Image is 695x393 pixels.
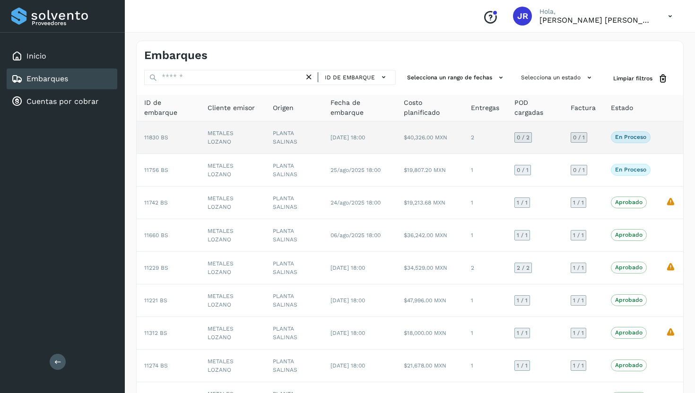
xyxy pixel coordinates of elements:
[573,298,584,303] span: 1 / 1
[615,231,643,238] p: Aprobado
[26,74,68,83] a: Embarques
[265,219,323,252] td: PLANTA SALINAS
[517,363,528,368] span: 1 / 1
[265,187,323,219] td: PLANTA SALINAS
[517,265,530,271] span: 2 / 2
[330,297,365,304] span: [DATE] 18:00
[396,219,463,252] td: $36,242.00 MXN
[615,134,646,140] p: En proceso
[573,200,584,205] span: 1 / 1
[615,297,643,303] p: Aprobado
[517,200,528,205] span: 1 / 1
[573,135,585,140] span: 0 / 1
[200,121,265,154] td: METALES LOZANO
[573,167,585,173] span: 0 / 1
[144,362,168,369] span: 11274 BS
[463,121,507,154] td: 2
[539,16,653,25] p: JOSE REFUGIO MARQUEZ CAMACHO
[330,232,381,239] span: 06/ago/2025 18:00
[463,187,507,219] td: 1
[200,252,265,284] td: METALES LOZANO
[265,154,323,187] td: PLANTA SALINAS
[330,167,381,173] span: 25/ago/2025 18:00
[463,350,507,382] td: 1
[144,265,168,271] span: 11229 BS
[404,98,456,118] span: Costo planificado
[396,121,463,154] td: $40,326.00 MXN
[200,350,265,382] td: METALES LOZANO
[265,317,323,350] td: PLANTA SALINAS
[144,134,168,141] span: 11830 BS
[330,98,389,118] span: Fecha de embarque
[265,121,323,154] td: PLANTA SALINAS
[615,264,643,271] p: Aprobado
[517,330,528,336] span: 1 / 1
[463,219,507,252] td: 1
[571,103,596,113] span: Factura
[265,350,323,382] td: PLANTA SALINAS
[26,51,46,60] a: Inicio
[463,317,507,350] td: 1
[144,98,192,118] span: ID de embarque
[265,252,323,284] td: PLANTA SALINAS
[7,68,117,89] div: Embarques
[517,232,528,238] span: 1 / 1
[330,330,365,336] span: [DATE] 18:00
[613,74,652,83] span: Limpiar filtros
[396,317,463,350] td: $18,000.00 MXN
[7,91,117,112] div: Cuentas por cobrar
[463,154,507,187] td: 1
[200,317,265,350] td: METALES LOZANO
[200,154,265,187] td: METALES LOZANO
[606,70,676,87] button: Limpiar filtros
[514,98,556,118] span: POD cargadas
[330,199,381,206] span: 24/ago/2025 18:00
[517,298,528,303] span: 1 / 1
[573,265,584,271] span: 1 / 1
[330,265,365,271] span: [DATE] 18:00
[615,199,643,205] p: Aprobado
[573,232,584,238] span: 1 / 1
[573,330,584,336] span: 1 / 1
[396,350,463,382] td: $21,678.00 MXN
[273,103,294,113] span: Origen
[611,103,633,113] span: Estado
[573,363,584,368] span: 1 / 1
[517,167,529,173] span: 0 / 1
[208,103,255,113] span: Cliente emisor
[144,297,167,304] span: 11221 BS
[144,199,168,206] span: 11742 BS
[615,166,646,173] p: En proceso
[403,70,510,85] button: Selecciona un rango de fechas
[330,362,365,369] span: [DATE] 18:00
[200,187,265,219] td: METALES LOZANO
[144,330,167,336] span: 11312 BS
[322,70,391,84] button: ID de embarque
[471,103,499,113] span: Entregas
[396,252,463,284] td: $34,529.00 MXN
[200,219,265,252] td: METALES LOZANO
[539,8,653,16] p: Hola,
[330,134,365,141] span: [DATE] 18:00
[517,70,598,85] button: Selecciona un estado
[396,187,463,219] td: $19,213.68 MXN
[26,97,99,106] a: Cuentas por cobrar
[615,329,643,336] p: Aprobado
[517,135,530,140] span: 0 / 2
[463,284,507,317] td: 1
[463,252,507,284] td: 2
[615,362,643,368] p: Aprobado
[7,46,117,67] div: Inicio
[396,154,463,187] td: $19,807.20 MXN
[265,284,323,317] td: PLANTA SALINAS
[325,73,375,82] span: ID de embarque
[144,232,168,239] span: 11660 BS
[200,284,265,317] td: METALES LOZANO
[144,49,208,62] h4: Embarques
[32,20,113,26] p: Proveedores
[396,284,463,317] td: $47,996.00 MXN
[144,167,168,173] span: 11756 BS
